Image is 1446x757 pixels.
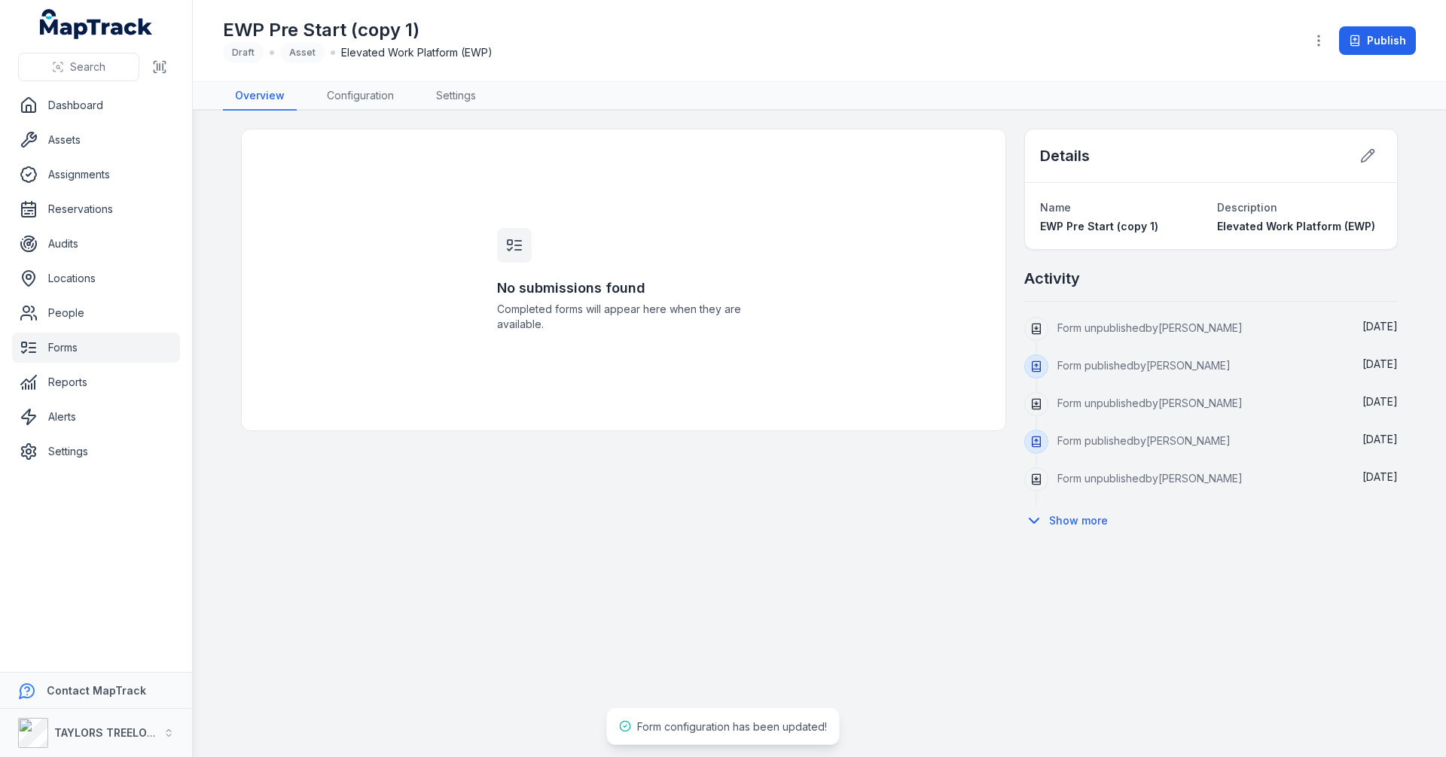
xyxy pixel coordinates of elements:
span: Form published by [PERSON_NAME] [1057,359,1231,372]
a: Configuration [315,82,406,111]
a: Reports [12,367,180,397]
button: Publish [1339,26,1416,55]
span: [DATE] [1362,357,1398,370]
span: Name [1040,201,1071,214]
div: Draft [223,42,264,63]
a: Settings [424,82,488,111]
span: Form unpublished by [PERSON_NAME] [1057,397,1243,409]
span: Description [1217,201,1277,214]
span: Elevated Work Platform (EWP) [1217,220,1375,233]
span: Search [70,59,105,74]
h1: EWP Pre Start (copy 1) [223,18,493,42]
span: Form unpublished by [PERSON_NAME] [1057,472,1243,485]
a: Dashboard [12,90,180,120]
strong: TAYLORS TREELOPPING [54,726,180,739]
span: EWP Pre Start (copy 1) [1040,220,1158,233]
a: Audits [12,229,180,259]
strong: Contact MapTrack [47,684,146,697]
time: 02/09/2025, 1:31:53 pm [1362,433,1398,445]
a: Assets [12,125,180,155]
span: [DATE] [1362,395,1398,408]
a: Alerts [12,402,180,432]
span: Form configuration has been updated! [637,720,827,733]
span: [DATE] [1362,433,1398,445]
a: Forms [12,333,180,363]
time: 02/09/2025, 1:32:19 pm [1362,357,1398,370]
a: MapTrack [40,9,153,39]
span: [DATE] [1362,320,1398,333]
button: Show more [1024,505,1118,537]
time: 02/09/2025, 1:32:30 pm [1362,320,1398,333]
time: 02/09/2025, 1:31:58 pm [1362,395,1398,408]
span: Elevated Work Platform (EWP) [341,45,493,60]
time: 02/09/2025, 1:03:37 pm [1362,470,1398,483]
span: Form unpublished by [PERSON_NAME] [1057,321,1243,334]
a: Reservations [12,194,180,224]
span: Form published by [PERSON_NAME] [1057,434,1231,447]
a: Assignments [12,160,180,190]
a: People [12,298,180,328]
a: Overview [223,82,297,111]
a: Locations [12,263,180,293]
button: Search [18,53,139,81]
span: Completed forms will appear here when they are available. [497,302,750,332]
h2: Activity [1024,268,1080,289]
h2: Details [1040,145,1090,166]
h3: No submissions found [497,278,750,299]
div: Asset [280,42,325,63]
a: Settings [12,436,180,467]
span: [DATE] [1362,470,1398,483]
